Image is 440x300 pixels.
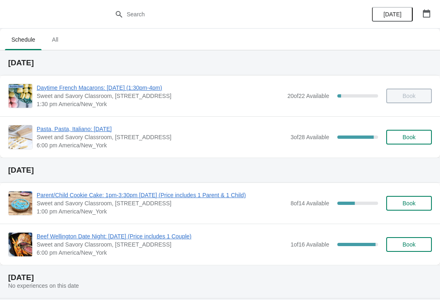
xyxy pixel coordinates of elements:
[8,282,79,289] span: No experiences on this date
[37,100,283,108] span: 1:30 pm America/New_York
[386,237,432,252] button: Book
[290,134,329,140] span: 3 of 28 Available
[37,199,286,207] span: Sweet and Savory Classroom, [STREET_ADDRESS]
[8,59,432,67] h2: [DATE]
[386,196,432,211] button: Book
[8,166,432,174] h2: [DATE]
[126,7,330,22] input: Search
[37,125,286,133] span: Pasta, Pasta, Italiano: [DATE]
[37,84,283,92] span: Daytime French Macarons: [DATE] (1:30pm-4pm)
[37,191,286,199] span: Parent/Child Cookie Cake: 1pm-3:30pm [DATE] (Price includes 1 Parent & 1 Child)
[5,32,42,47] span: Schedule
[37,141,286,149] span: 6:00 pm America/New_York
[372,7,413,22] button: [DATE]
[37,240,286,249] span: Sweet and Savory Classroom, [STREET_ADDRESS]
[403,134,416,140] span: Book
[287,93,329,99] span: 20 of 22 Available
[8,273,432,282] h2: [DATE]
[290,200,329,207] span: 8 of 14 Available
[290,241,329,248] span: 1 of 16 Available
[386,130,432,144] button: Book
[403,241,416,248] span: Book
[9,233,32,256] img: Beef Wellington Date Night: Saturday, August 16th (Price includes 1 Couple) | Sweet and Savory Cl...
[9,191,32,215] img: Parent/Child Cookie Cake: 1pm-3:30pm Saturday, August 16th (Price includes 1 Parent & 1 Child) | ...
[45,32,65,47] span: All
[37,207,286,216] span: 1:00 pm America/New_York
[403,200,416,207] span: Book
[383,11,401,18] span: [DATE]
[9,125,32,149] img: Pasta, Pasta, Italiano: Friday, August 15th | Sweet and Savory Classroom, 45 E Main St Ste 112, C...
[37,92,283,100] span: Sweet and Savory Classroom, [STREET_ADDRESS]
[37,232,286,240] span: Beef Wellington Date Night: [DATE] (Price includes 1 Couple)
[37,249,286,257] span: 6:00 pm America/New_York
[9,84,32,108] img: Daytime French Macarons: Friday, August 15th (1:30pm-4pm) | Sweet and Savory Classroom, 45 E Main...
[37,133,286,141] span: Sweet and Savory Classroom, [STREET_ADDRESS]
